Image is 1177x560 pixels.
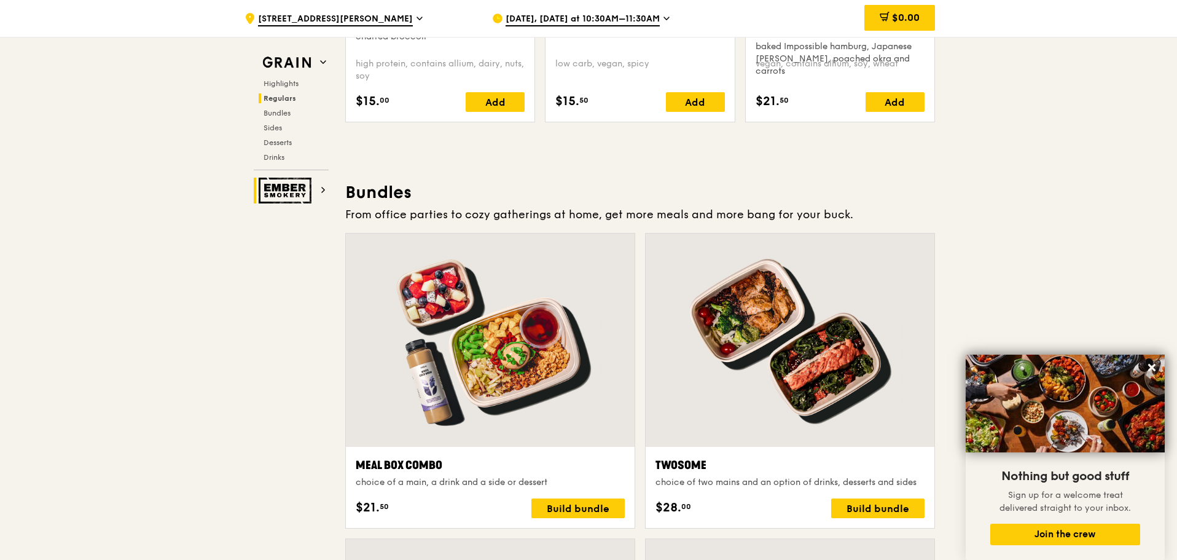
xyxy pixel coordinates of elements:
[756,41,925,77] div: baked Impossible hamburg, Japanese [PERSON_NAME], poached okra and carrots
[990,524,1140,545] button: Join the crew
[380,95,389,105] span: 00
[356,499,380,517] span: $21.
[681,502,691,511] span: 00
[866,92,925,112] div: Add
[356,92,380,111] span: $15.
[892,12,920,23] span: $0.00
[579,95,588,105] span: 50
[531,499,625,518] div: Build bundle
[1001,469,1129,484] span: Nothing but good stuff
[466,92,525,112] div: Add
[356,476,625,489] div: choice of a main, a drink and a side or dessert
[356,457,625,474] div: Meal Box Combo
[264,79,299,88] span: Highlights
[999,490,1131,513] span: Sign up for a welcome treat delivered straight to your inbox.
[756,92,780,111] span: $21.
[259,178,315,203] img: Ember Smokery web logo
[555,92,579,111] span: $15.
[756,58,925,82] div: vegan, contains allium, soy, wheat
[264,138,292,147] span: Desserts
[506,13,660,26] span: [DATE], [DATE] at 10:30AM–11:30AM
[555,58,724,82] div: low carb, vegan, spicy
[258,13,413,26] span: [STREET_ADDRESS][PERSON_NAME]
[259,52,315,74] img: Grain web logo
[356,58,525,82] div: high protein, contains allium, dairy, nuts, soy
[966,355,1165,452] img: DSC07876-Edit02-Large.jpeg
[380,502,389,511] span: 50
[264,124,282,132] span: Sides
[666,92,725,112] div: Add
[345,206,935,223] div: From office parties to cozy gatherings at home, get more meals and more bang for your buck.
[264,109,291,117] span: Bundles
[655,476,925,489] div: choice of two mains and an option of drinks, desserts and sides
[264,94,296,103] span: Regulars
[655,499,681,517] span: $28.
[345,181,935,203] h3: Bundles
[1142,358,1162,377] button: Close
[655,457,925,474] div: Twosome
[264,153,284,162] span: Drinks
[831,499,925,518] div: Build bundle
[780,95,789,105] span: 50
